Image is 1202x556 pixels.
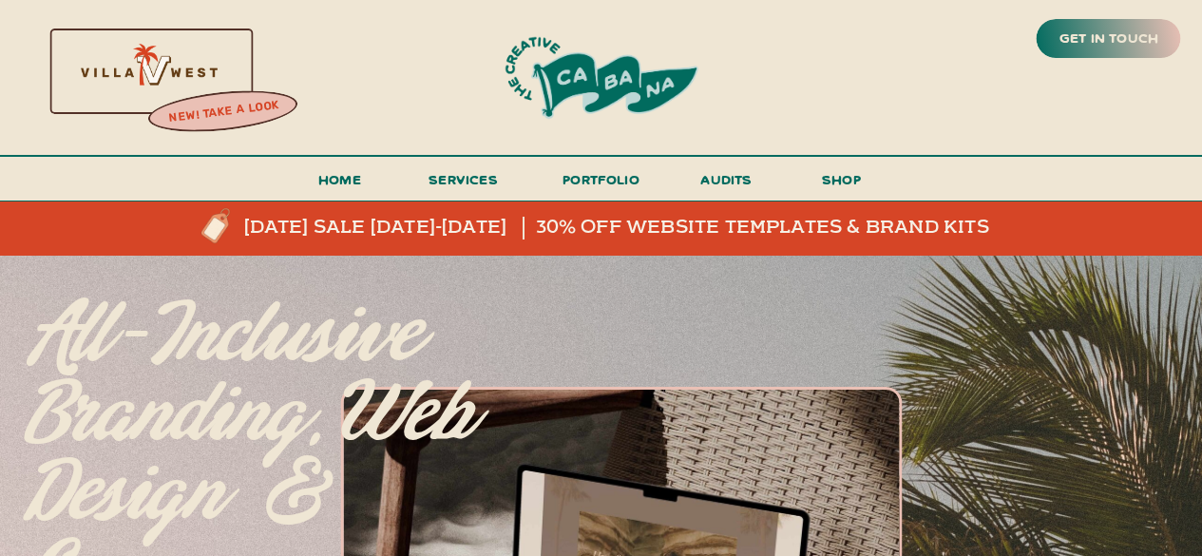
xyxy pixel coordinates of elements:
a: new! take a look [145,93,301,131]
a: audits [698,167,755,201]
a: [DATE] sale [DATE]-[DATE] [244,217,569,240]
a: Home [311,167,370,202]
a: get in touch [1056,26,1162,52]
span: services [429,170,498,188]
a: services [424,167,504,202]
a: portfolio [557,167,646,202]
a: 30% off website templates & brand kits [536,217,1007,240]
a: shop [796,167,887,201]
